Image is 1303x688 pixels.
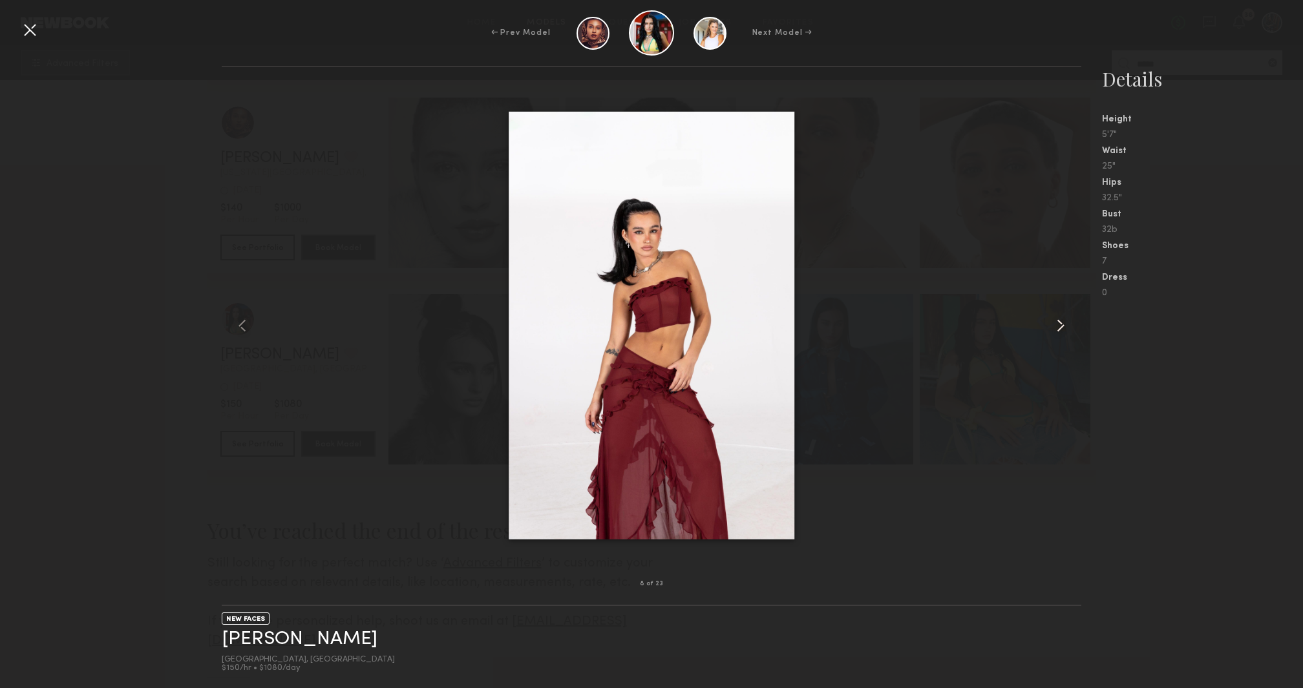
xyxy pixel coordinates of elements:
div: 32.5" [1102,194,1303,203]
div: Waist [1102,147,1303,156]
div: 7 [1102,257,1303,266]
div: NEW FACES [222,612,270,625]
div: Details [1102,66,1303,92]
div: Height [1102,115,1303,124]
div: $150/hr • $1080/day [222,664,395,672]
div: 25" [1102,162,1303,171]
div: [GEOGRAPHIC_DATA], [GEOGRAPHIC_DATA] [222,656,395,664]
div: 8 of 23 [640,581,662,587]
div: Hips [1102,178,1303,187]
a: [PERSON_NAME] [222,629,377,649]
div: Next Model → [752,27,812,39]
div: Shoes [1102,242,1303,251]
div: 0 [1102,289,1303,298]
div: ← Prev Model [491,27,551,39]
div: Dress [1102,273,1303,282]
div: Bust [1102,210,1303,219]
div: 32b [1102,225,1303,235]
div: 5'7" [1102,130,1303,140]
